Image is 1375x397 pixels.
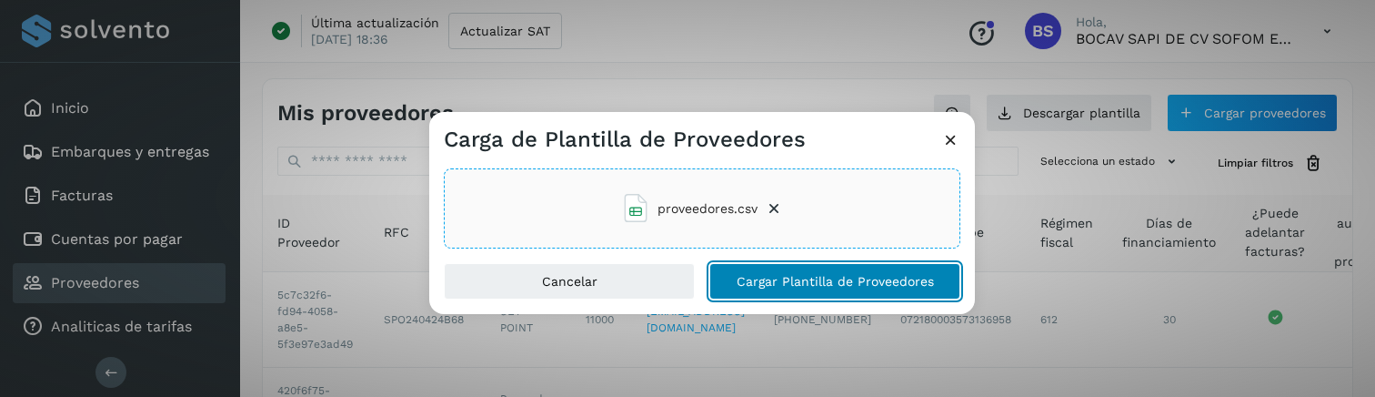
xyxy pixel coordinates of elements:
[444,263,695,300] button: Cancelar
[737,275,934,288] span: Cargar Plantilla de Proveedores
[542,275,597,288] span: Cancelar
[709,263,960,300] button: Cargar Plantilla de Proveedores
[444,127,806,153] h3: Carga de Plantilla de Proveedores
[657,199,758,219] span: proveedores.csv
